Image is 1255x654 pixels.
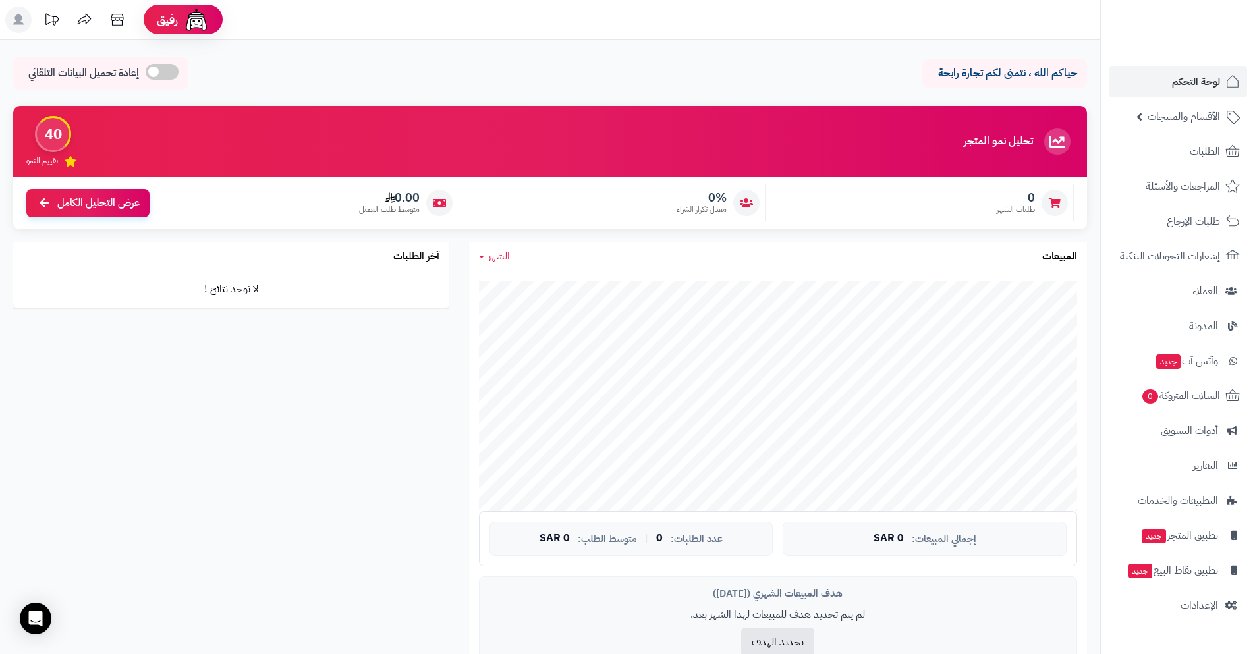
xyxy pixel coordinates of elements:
img: logo-2.png [1165,34,1242,61]
span: تطبيق نقاط البيع [1127,561,1218,580]
span: التقارير [1193,456,1218,475]
span: تقييم النمو [26,155,58,167]
p: لم يتم تحديد هدف للمبيعات لهذا الشهر بعد. [489,607,1067,622]
span: متوسط الطلب: [578,533,637,545]
span: تطبيق المتجر [1140,526,1218,545]
span: عدد الطلبات: [671,533,723,545]
span: التطبيقات والخدمات [1138,491,1218,510]
a: التقارير [1109,450,1247,481]
span: 0 [997,190,1035,205]
span: إعادة تحميل البيانات التلقائي [28,66,139,81]
span: المدونة [1189,317,1218,335]
a: تطبيق المتجرجديد [1109,520,1247,551]
a: أدوات التسويق [1109,415,1247,447]
span: لوحة التحكم [1172,72,1220,91]
span: 0 SAR [874,533,904,545]
span: 0 SAR [540,533,570,545]
span: الإعدادات [1181,596,1218,614]
span: 0 [656,533,663,545]
div: هدف المبيعات الشهري ([DATE]) [489,587,1067,601]
a: التطبيقات والخدمات [1109,485,1247,516]
p: حياكم الله ، نتمنى لكم تجارة رابحة [932,66,1077,81]
span: السلات المتروكة [1141,387,1220,405]
a: المراجعات والأسئلة [1109,171,1247,202]
span: الطلبات [1190,142,1220,161]
a: إشعارات التحويلات البنكية [1109,240,1247,272]
a: المدونة [1109,310,1247,342]
span: عرض التحليل الكامل [57,196,140,211]
span: جديد [1128,564,1152,578]
span: معدل تكرار الشراء [677,204,727,215]
td: لا توجد نتائج ! [13,271,449,308]
a: عرض التحليل الكامل [26,189,150,217]
span: إجمالي المبيعات: [912,533,976,545]
a: وآتس آبجديد [1109,345,1247,377]
span: طلبات الشهر [997,204,1035,215]
span: جديد [1156,354,1181,369]
a: العملاء [1109,275,1247,307]
span: جديد [1142,529,1166,543]
span: أدوات التسويق [1161,422,1218,440]
span: | [645,533,648,543]
span: إشعارات التحويلات البنكية [1120,247,1220,265]
a: تطبيق نقاط البيعجديد [1109,555,1247,586]
span: الأقسام والمنتجات [1148,107,1220,126]
span: الشهر [488,248,510,264]
span: المراجعات والأسئلة [1146,177,1220,196]
a: طلبات الإرجاع [1109,205,1247,237]
span: العملاء [1192,282,1218,300]
img: ai-face.png [183,7,209,33]
span: متوسط طلب العميل [359,204,420,215]
h3: تحليل نمو المتجر [964,136,1033,148]
span: 0.00 [359,190,420,205]
span: رفيق [157,12,178,28]
a: السلات المتروكة0 [1109,380,1247,412]
span: 0% [677,190,727,205]
span: وآتس آب [1155,352,1218,370]
h3: آخر الطلبات [393,251,439,263]
h3: المبيعات [1042,251,1077,263]
a: الطلبات [1109,136,1247,167]
a: الشهر [479,249,510,264]
a: الإعدادات [1109,589,1247,621]
div: Open Intercom Messenger [20,603,51,634]
span: 0 [1142,389,1158,404]
a: تحديثات المنصة [35,7,68,36]
span: طلبات الإرجاع [1167,212,1220,231]
a: لوحة التحكم [1109,66,1247,97]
